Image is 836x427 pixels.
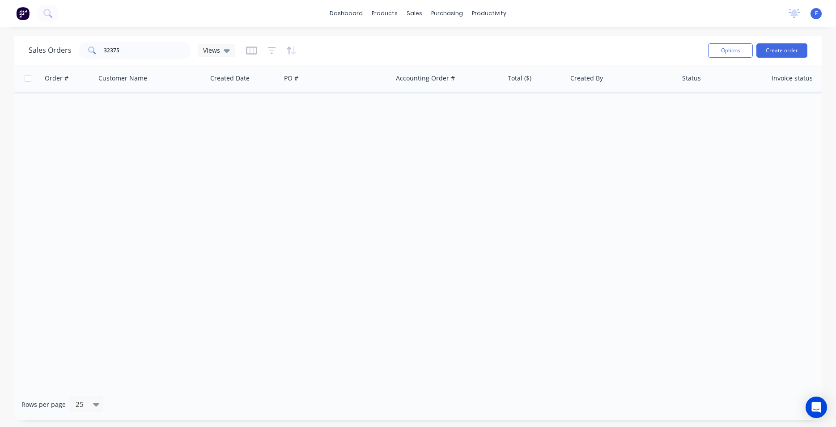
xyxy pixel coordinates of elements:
[367,7,402,20] div: products
[104,42,191,59] input: Search...
[772,74,813,83] div: Invoice status
[16,7,30,20] img: Factory
[98,74,147,83] div: Customer Name
[467,7,511,20] div: productivity
[396,74,455,83] div: Accounting Order #
[210,74,250,83] div: Created Date
[756,43,807,58] button: Create order
[708,43,753,58] button: Options
[325,7,367,20] a: dashboard
[570,74,603,83] div: Created By
[815,9,818,17] span: F
[402,7,427,20] div: sales
[806,397,827,418] div: Open Intercom Messenger
[682,74,701,83] div: Status
[284,74,298,83] div: PO #
[203,46,220,55] span: Views
[29,46,72,55] h1: Sales Orders
[508,74,531,83] div: Total ($)
[427,7,467,20] div: purchasing
[21,400,66,409] span: Rows per page
[45,74,68,83] div: Order #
